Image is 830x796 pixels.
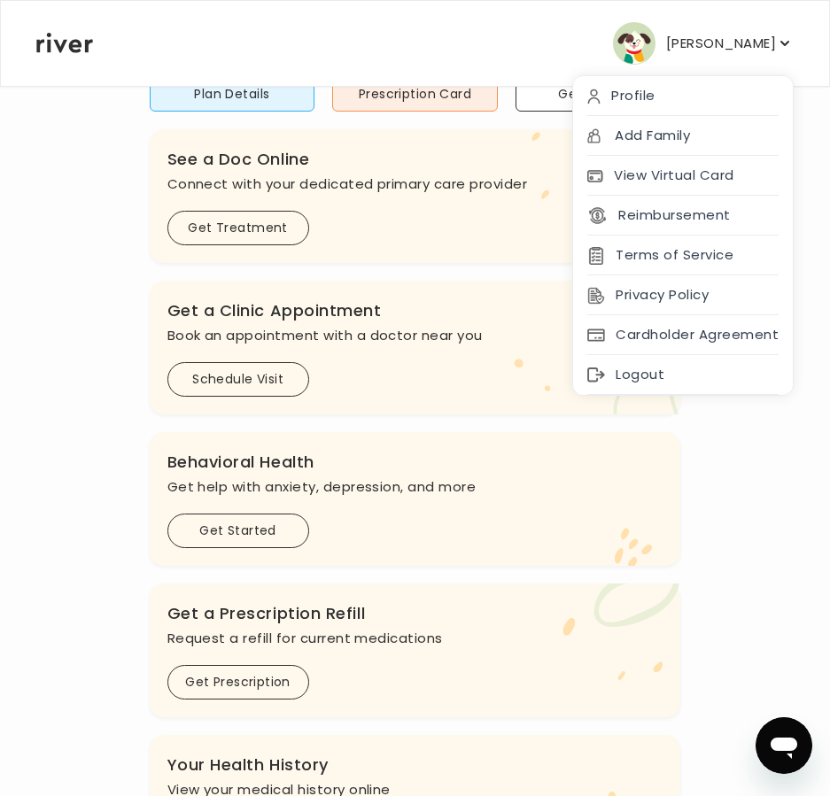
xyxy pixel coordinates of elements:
[150,77,315,112] button: Plan Details
[167,514,309,548] button: Get Started
[167,753,663,777] h3: Your Health History
[573,236,793,275] div: Terms of Service
[167,475,663,499] p: Get help with anxiety, depression, and more
[167,626,663,651] p: Request a refill for current medications
[167,601,663,626] h3: Get a Prescription Refill
[587,203,730,228] button: Reimbursement
[167,147,663,172] h3: See a Doc Online
[167,211,309,245] button: Get Treatment
[167,172,663,197] p: Connect with your dedicated primary care provider
[613,22,655,65] img: user avatar
[756,717,812,774] iframe: Button to launch messaging window, conversation in progress
[167,298,663,323] h3: Get a Clinic Appointment
[573,156,793,196] div: View Virtual Card
[573,116,793,156] div: Add Family
[332,77,498,112] button: Prescription Card
[167,450,663,475] h3: Behavioral Health
[167,362,309,397] button: Schedule Visit
[516,77,681,112] button: Get Support
[573,275,793,315] div: Privacy Policy
[573,76,793,116] div: Profile
[167,665,309,699] button: Get Prescription
[666,31,776,56] p: [PERSON_NAME]
[613,22,794,65] button: user avatar[PERSON_NAME]
[573,315,793,355] div: Cardholder Agreement
[573,355,793,395] div: Logout
[167,323,663,348] p: Book an appointment with a doctor near you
